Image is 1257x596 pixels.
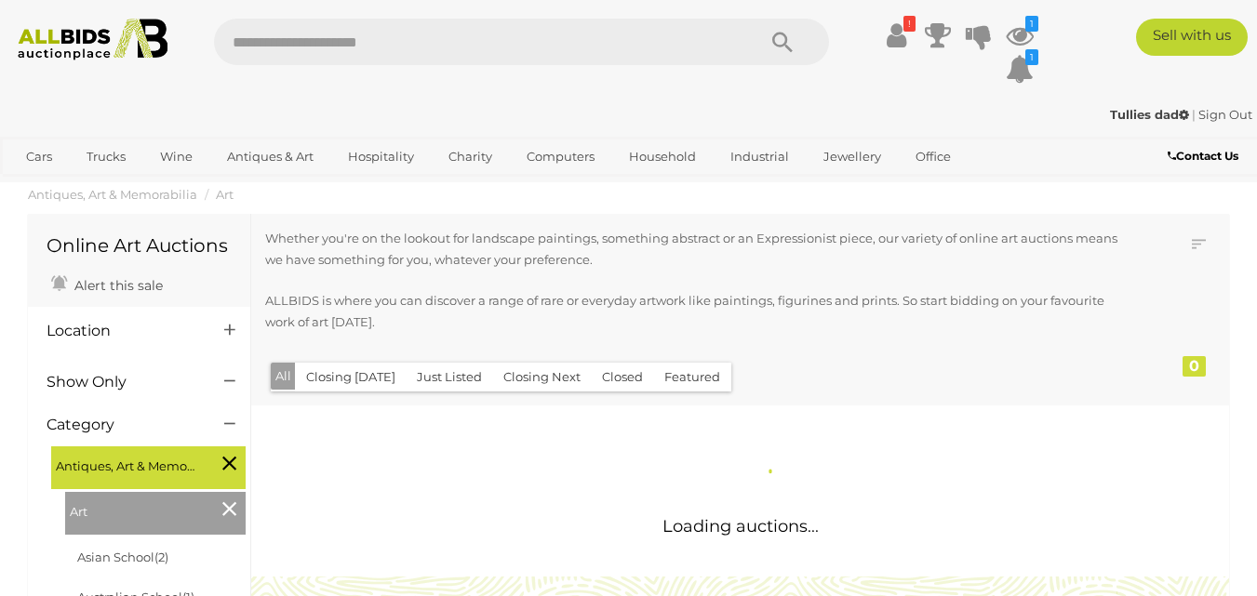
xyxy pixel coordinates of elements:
[47,270,167,298] a: Alert this sale
[47,323,196,339] h4: Location
[70,277,163,294] span: Alert this sale
[28,187,197,202] a: Antiques, Art & Memorabilia
[903,141,963,172] a: Office
[154,550,168,564] span: (2)
[14,172,76,203] a: Sports
[1110,107,1189,122] strong: Tullies dad
[1025,49,1038,65] i: 1
[47,235,232,256] h1: Online Art Auctions
[47,417,196,433] h4: Category
[87,172,243,203] a: [GEOGRAPHIC_DATA]
[1136,19,1248,56] a: Sell with us
[617,141,708,172] a: Household
[736,19,829,65] button: Search
[9,19,177,60] img: Allbids.com.au
[1025,16,1038,32] i: 1
[653,363,731,391] button: Featured
[265,228,1122,272] p: Whether you're on the lookout for landscape paintings, something abstract or an Expressionist pie...
[148,141,205,172] a: Wine
[1006,52,1034,86] a: 1
[718,141,801,172] a: Industrial
[1183,356,1206,377] div: 0
[74,141,138,172] a: Trucks
[1110,107,1192,122] a: Tullies dad
[1006,19,1034,52] a: 1
[903,16,916,32] i: !
[215,141,326,172] a: Antiques & Art
[70,497,209,523] span: Art
[811,141,893,172] a: Jewellery
[56,451,195,477] span: Antiques, Art & Memorabilia
[1168,146,1243,166] a: Contact Us
[1192,107,1196,122] span: |
[271,363,296,390] button: All
[492,363,592,391] button: Closing Next
[436,141,504,172] a: Charity
[1168,149,1238,163] b: Contact Us
[662,516,819,536] span: Loading auctions...
[336,141,426,172] a: Hospitality
[47,374,196,391] h4: Show Only
[406,363,493,391] button: Just Listed
[295,363,407,391] button: Closing [DATE]
[216,187,234,202] a: Art
[591,363,654,391] button: Closed
[515,141,607,172] a: Computers
[14,141,64,172] a: Cars
[1198,107,1252,122] a: Sign Out
[77,550,168,564] a: Asian School(2)
[883,19,911,52] a: !
[265,290,1122,334] p: ALLBIDS is where you can discover a range of rare or everyday artwork like paintings, figurines a...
